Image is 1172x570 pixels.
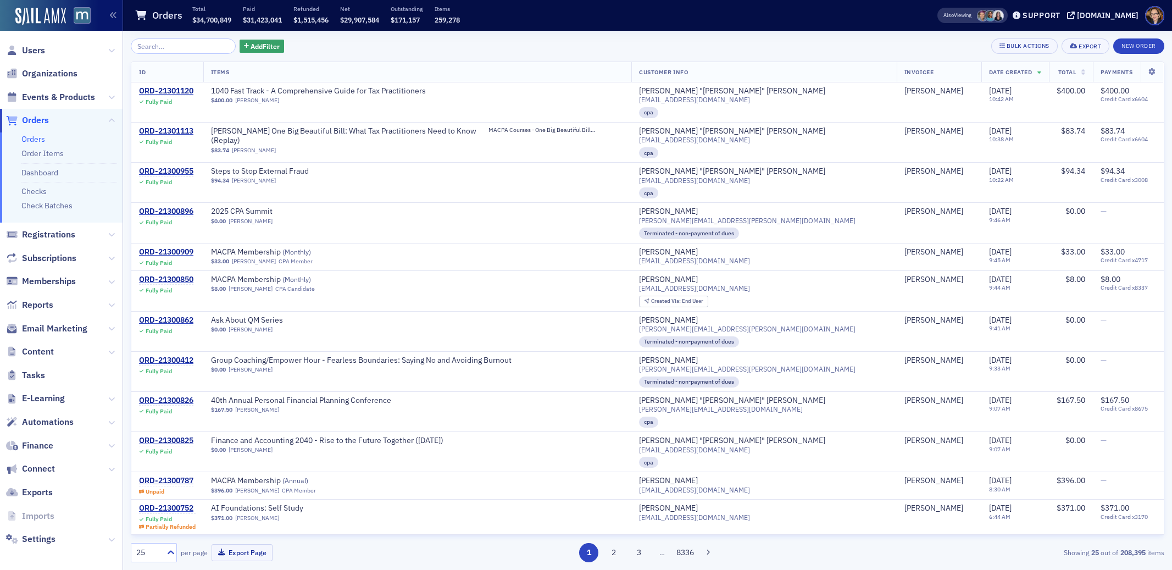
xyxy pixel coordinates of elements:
span: $29,907,584 [340,15,379,24]
span: [EMAIL_ADDRESS][DOMAIN_NAME] [639,136,750,144]
span: AI Foundations: Self Study [211,503,349,513]
span: $83.74 [1101,126,1125,136]
span: $33.00 [211,258,229,265]
div: [PERSON_NAME] [904,275,963,285]
a: [PERSON_NAME] "[PERSON_NAME]" [PERSON_NAME] [639,167,825,176]
a: [PERSON_NAME] One Big Beautiful Bill: What Tax Practitioners Need to Know (Replay) [211,126,488,146]
div: [PERSON_NAME] [904,207,963,217]
div: End User [651,298,703,305]
span: 2025 CPA Summit [211,207,349,217]
div: Bulk Actions [1007,43,1049,49]
a: Organizations [6,68,77,80]
div: Export [1079,43,1101,49]
a: ORD-21300787 [139,476,193,486]
div: [PERSON_NAME] [639,503,698,513]
span: $400.00 [1057,86,1085,96]
p: Total [192,5,231,13]
span: Date Created [989,68,1032,76]
span: ID [139,68,146,76]
span: Credit Card x6604 [1101,96,1156,103]
a: [PERSON_NAME] [904,396,963,406]
span: Automations [22,416,74,428]
a: Finance [6,440,53,452]
a: Group Coaching/Empower Hour - Fearless Boundaries: Saying No and Avoiding Burnout [211,356,512,366]
a: MACPA Courses - One Big Beautiful Bill (OBBB/OBBBA) [488,126,624,147]
span: $83.74 [1061,126,1085,136]
a: [PERSON_NAME] [229,446,273,453]
button: 3 [629,543,648,562]
span: Mel Petty [904,167,974,176]
span: 40th Annual Personal Financial Planning Conference [211,396,391,406]
a: Orders [6,114,49,126]
div: [PERSON_NAME] [904,436,963,446]
div: [PERSON_NAME] [639,275,698,285]
a: [PERSON_NAME] [232,177,276,184]
a: MACPA Membership (Monthly) [211,247,349,257]
div: ORD-21300412 [139,356,193,366]
button: 1 [579,543,598,562]
span: ( Monthly ) [282,247,311,256]
span: $0.00 [211,218,226,225]
div: Terminated - non-payment of dues [639,228,739,239]
a: ORD-21300826 [139,396,193,406]
span: [EMAIL_ADDRESS][DOMAIN_NAME] [639,96,750,104]
a: 1040 Fast Track - A Comprehensive Guide for Tax Practitioners [211,86,426,96]
span: $400.00 [1101,86,1129,96]
div: Fully Paid [146,98,172,106]
div: ORD-21300825 [139,436,193,446]
a: Exports [6,486,53,499]
span: [DATE] [989,126,1012,136]
span: Orders [22,114,49,126]
div: cpa [639,187,658,198]
span: Bill Bush [904,86,974,96]
span: Payments [1101,68,1132,76]
a: [PERSON_NAME] [904,316,963,325]
span: [DATE] [989,166,1012,176]
div: ORD-21300909 [139,247,193,257]
a: Reports [6,299,53,311]
span: Tasks [22,369,45,381]
div: Support [1023,10,1060,20]
div: [PERSON_NAME] [904,86,963,96]
a: ORD-21300862 [139,316,193,325]
span: $167.50 [1057,395,1085,405]
span: Connect [22,463,55,475]
time: 9:07 AM [989,445,1010,453]
a: New Order [1113,40,1164,50]
a: Events & Products [6,91,95,103]
div: [PERSON_NAME] [639,207,698,217]
span: [DATE] [989,315,1012,325]
a: ORD-21301120 [139,86,193,96]
div: Fully Paid [146,368,172,375]
span: [PERSON_NAME][EMAIL_ADDRESS][PERSON_NAME][DOMAIN_NAME] [639,365,856,373]
a: ORD-21300850 [139,275,193,285]
span: Users [22,45,45,57]
div: Fully Paid [146,448,172,455]
span: $8.00 [1065,274,1085,284]
span: $0.00 [1065,315,1085,325]
span: Customer Info [639,68,688,76]
div: [DOMAIN_NAME] [1077,10,1138,20]
time: 9:33 AM [989,364,1010,372]
span: $8.00 [1101,274,1120,284]
span: $94.34 [211,177,229,184]
span: Shellae Louden [904,207,974,217]
span: Chris Benson [904,396,974,406]
span: — [1101,315,1107,325]
button: Bulk Actions [991,38,1058,54]
span: MACPA Courses - One Big Beautiful Bill (OBBB/OBBBA) [488,126,624,134]
span: Don Farmer’s One Big Beautiful Bill: What Tax Practitioners Need to Know (Replay) [211,126,488,146]
a: [PERSON_NAME] "[PERSON_NAME]" [PERSON_NAME] [639,436,825,446]
div: Terminated - non-payment of dues [639,377,739,388]
span: [DATE] [989,86,1012,96]
a: E-Learning [6,392,65,405]
span: Exports [22,486,53,499]
a: [PERSON_NAME] "[PERSON_NAME]" [PERSON_NAME] [639,126,825,136]
a: Users [6,45,45,57]
span: Organizations [22,68,77,80]
div: [PERSON_NAME] [639,356,698,366]
a: ORD-21300955 [139,167,193,176]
